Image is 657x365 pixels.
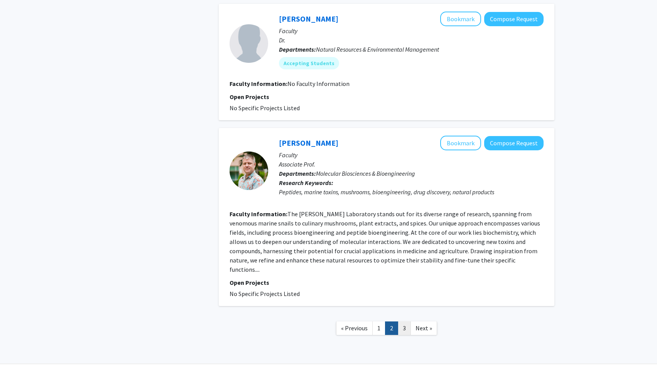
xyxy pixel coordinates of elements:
iframe: Chat [6,330,33,359]
b: Faculty Information: [230,210,287,218]
mat-chip: Accepting Students [279,57,339,69]
b: Faculty Information: [230,80,287,87]
button: Add JP Bingham to Bookmarks [440,136,481,150]
p: Open Projects [230,278,544,287]
nav: Page navigation [219,314,554,345]
button: Compose Request to Mehana Vaughan [484,12,544,26]
b: Departments: [279,45,316,53]
p: Dr. [279,35,544,45]
span: Natural Resources & Environmental Management [316,45,439,53]
span: No Specific Projects Listed [230,290,300,298]
p: Faculty [279,26,544,35]
span: « Previous [341,324,368,332]
fg-read-more: The [PERSON_NAME] Laboratory stands out for its diverse range of research, spanning from venomous... [230,210,540,273]
p: Faculty [279,150,544,160]
button: Add Mehana Vaughan to Bookmarks [440,12,481,26]
span: Next » [415,324,432,332]
a: [PERSON_NAME] [279,138,338,148]
span: Molecular Biosciences & Bioengineering [316,170,415,177]
a: 1 [372,321,385,335]
a: Next [410,321,437,335]
a: 2 [385,321,398,335]
a: 3 [398,321,411,335]
div: Peptides, marine toxins, mushrooms, bioengineering, drug discovery, natural products [279,187,544,197]
a: Previous [336,321,373,335]
a: [PERSON_NAME] [279,14,338,24]
p: Associate Prof. [279,160,544,169]
span: No Specific Projects Listed [230,104,300,112]
b: Departments: [279,170,316,177]
b: Research Keywords: [279,179,333,187]
span: No Faculty Information [287,80,350,87]
button: Compose Request to JP Bingham [484,136,544,150]
p: Open Projects [230,92,544,101]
